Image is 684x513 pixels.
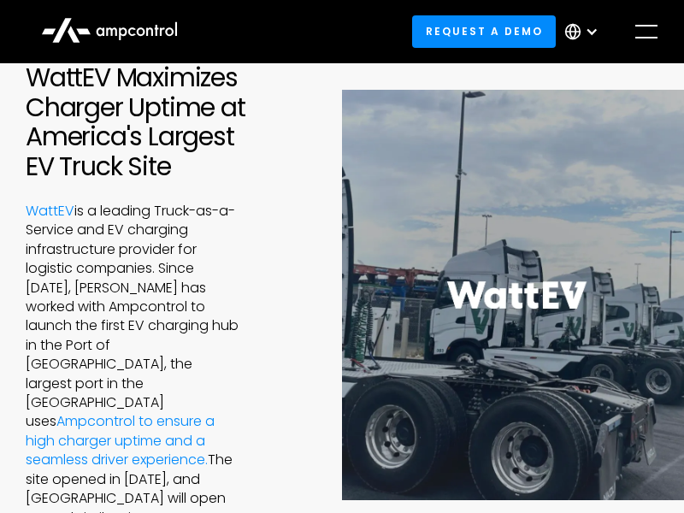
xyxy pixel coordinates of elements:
div: menu [622,8,670,56]
h1: WattEV Maximizes Charger Uptime at America's Largest EV Truck Site [26,63,325,181]
a: WattEV [26,201,74,221]
a: Request a demo [412,15,556,47]
a: Ampcontrol to ensure a high charger uptime and a seamless driver experience. [26,411,215,469]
